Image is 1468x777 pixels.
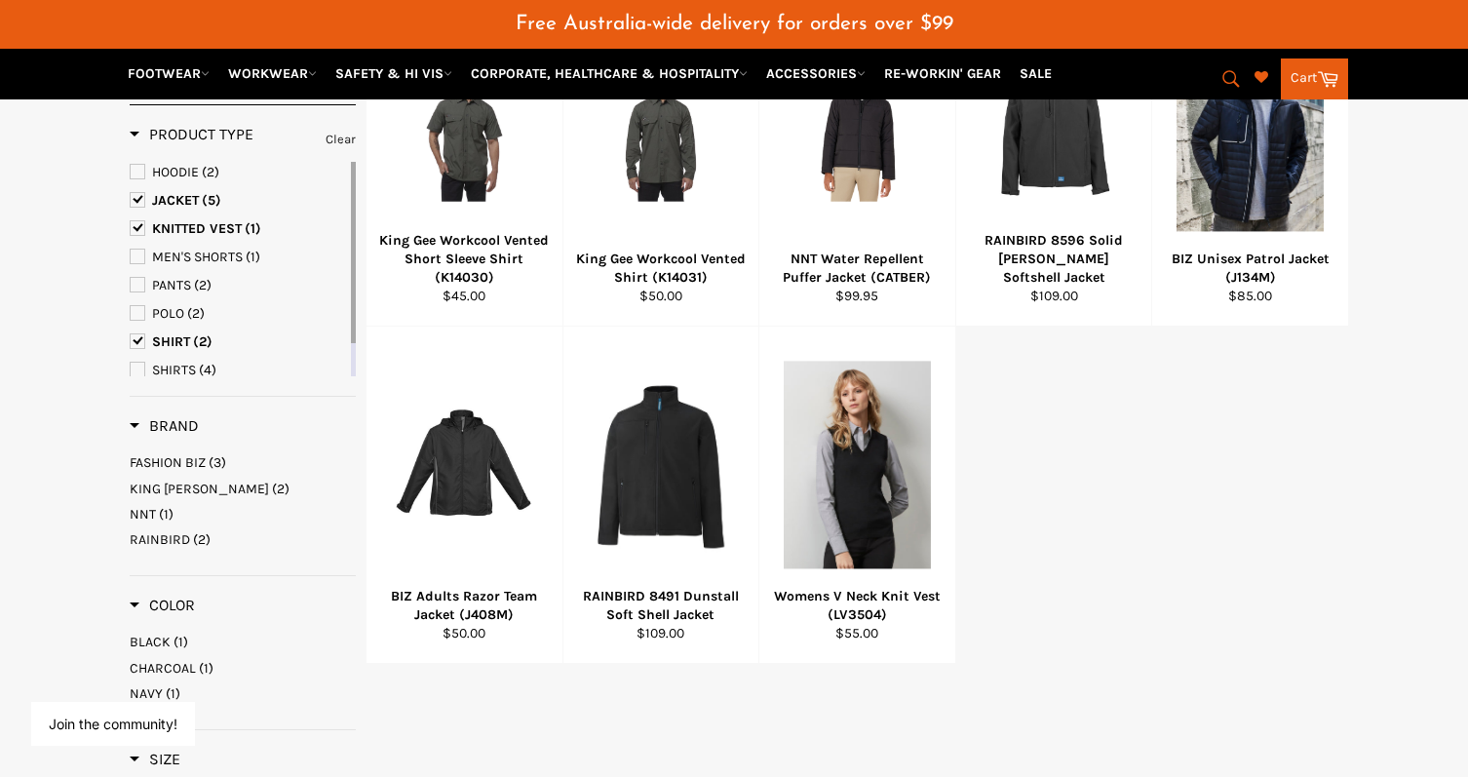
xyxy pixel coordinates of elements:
span: Size [130,750,180,768]
span: (4) [199,362,216,378]
a: KING GEE [130,480,356,498]
a: FOOTWEAR [120,57,217,91]
a: RAINBIRD [130,530,356,549]
span: RAINBIRD [130,531,190,548]
a: SHIRT [130,331,347,353]
span: (1) [199,660,213,677]
h3: Brand [130,416,199,436]
h3: Size [130,750,180,769]
span: (2) [202,164,219,180]
span: (3) [209,454,226,471]
span: FASHION BIZ [130,454,206,471]
span: (1) [159,506,174,523]
div: BIZ Unisex Patrol Jacket (J134M) [1165,250,1336,288]
span: (1) [166,685,180,702]
button: Join the community! [49,716,177,732]
a: JACKET [130,190,347,212]
a: BIZ Adults Razor Team Jacket (J408M)BIZ Adults Razor Team Jacket (J408M)$50.00 [366,327,562,664]
a: BLACK [130,633,356,651]
div: RAINBIRD 8596 Solid [PERSON_NAME] Softshell Jacket [968,231,1140,288]
span: JACKET [152,192,199,209]
span: BLACK [130,634,171,650]
span: KING [PERSON_NAME] [130,481,269,497]
span: PANTS [152,277,191,293]
a: SHIRTS [130,360,347,381]
a: Clear [326,129,356,150]
a: KNITTED VEST [130,218,347,240]
a: POLO [130,303,347,325]
div: King Gee Workcool Vented Shirt (K14031) [575,250,747,288]
div: BIZ Adults Razor Team Jacket (J408M) [379,587,551,625]
div: Womens V Neck Knit Vest (LV3504) [772,587,944,625]
span: (1) [245,220,261,237]
div: NNT Water Repellent Puffer Jacket (CATBER) [772,250,944,288]
span: (1) [246,249,260,265]
h3: Color [130,596,195,615]
span: SHIRT [152,333,190,350]
a: NAVY [130,684,356,703]
span: (2) [272,481,290,497]
span: HOODIE [152,164,199,180]
span: NNT [130,506,156,523]
span: CHARCOAL [130,660,196,677]
span: (2) [194,277,212,293]
span: (2) [193,333,212,350]
a: ACCESSORIES [758,57,873,91]
div: King Gee Workcool Vented Short Sleeve Shirt (K14030) [379,231,551,288]
a: Cart [1281,58,1348,99]
h3: Product Type [130,125,253,144]
span: NAVY [130,685,163,702]
span: (1) [174,634,188,650]
span: Color [130,596,195,614]
a: FASHION BIZ [130,453,356,472]
span: KNITTED VEST [152,220,242,237]
a: SALE [1012,57,1060,91]
span: MEN'S SHORTS [152,249,243,265]
span: Free Australia-wide delivery for orders over $99 [516,14,953,34]
a: SAFETY & HI VIS [328,57,460,91]
span: POLO [152,305,184,322]
span: Brand [130,416,199,435]
a: RAINBIRD 8491 Dunstall Soft Shell JacketRAINBIRD 8491 Dunstall Soft Shell Jacket$109.00 [562,327,759,664]
a: WORKWEAR [220,57,325,91]
span: (2) [187,305,205,322]
a: Womens V Neck Knit Vest (LV3504)Womens V Neck Knit Vest (LV3504)$55.00 [758,327,955,664]
a: HOODIE [130,162,347,183]
span: SHIRTS [152,362,196,378]
span: (5) [202,192,221,209]
a: PANTS [130,275,347,296]
div: RAINBIRD 8491 Dunstall Soft Shell Jacket [575,587,747,625]
span: (2) [193,531,211,548]
a: CHARCOAL [130,659,356,678]
a: RE-WORKIN' GEAR [876,57,1009,91]
a: MEN'S SHORTS [130,247,347,268]
a: CORPORATE, HEALTHCARE & HOSPITALITY [463,57,755,91]
span: Product Type [130,125,253,143]
a: NNT [130,505,356,524]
